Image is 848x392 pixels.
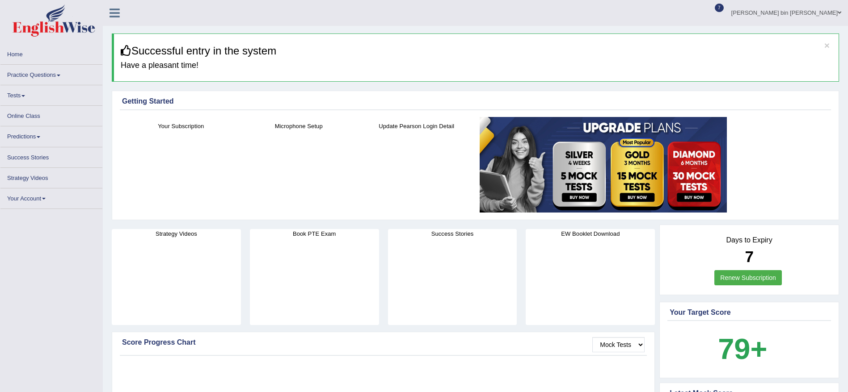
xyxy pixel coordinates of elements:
b: 7 [745,248,753,265]
span: 7 [715,4,724,12]
h4: Success Stories [388,229,517,238]
h4: Strategy Videos [112,229,241,238]
a: Tests [0,85,102,103]
div: Your Target Score [670,307,829,318]
h4: Update Pearson Login Detail [362,121,471,131]
a: Home [0,44,102,62]
a: Online Class [0,106,102,123]
h4: Book PTE Exam [250,229,379,238]
b: 79+ [718,333,767,365]
h4: Microphone Setup [244,121,353,131]
a: Success Stories [0,147,102,165]
h3: Successful entry in the system [121,45,832,57]
button: × [824,41,830,50]
div: Score Progress Chart [122,337,645,348]
div: Getting Started [122,96,829,107]
a: Strategy Videos [0,168,102,185]
h4: Your Subscription [127,121,235,131]
h4: EW Booklet Download [526,229,655,238]
a: Predictions [0,126,102,144]
img: small5.jpg [480,117,727,213]
a: Practice Questions [0,65,102,82]
h4: Have a pleasant time! [121,61,832,70]
a: Renew Subscription [714,270,782,285]
h4: Days to Expiry [670,236,829,244]
a: Your Account [0,188,102,206]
